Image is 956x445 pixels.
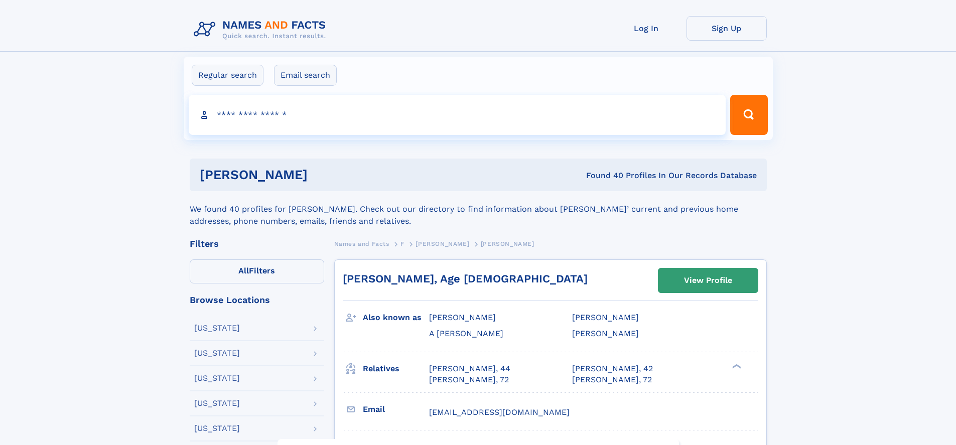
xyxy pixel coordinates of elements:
[400,240,404,247] span: F
[190,295,324,305] div: Browse Locations
[274,65,337,86] label: Email search
[572,329,639,338] span: [PERSON_NAME]
[572,313,639,322] span: [PERSON_NAME]
[194,399,240,407] div: [US_STATE]
[192,65,263,86] label: Regular search
[606,16,687,41] a: Log In
[687,16,767,41] a: Sign Up
[343,272,588,285] a: [PERSON_NAME], Age [DEMOGRAPHIC_DATA]
[363,309,429,326] h3: Also known as
[194,424,240,432] div: [US_STATE]
[429,374,509,385] a: [PERSON_NAME], 72
[200,169,447,181] h1: [PERSON_NAME]
[190,259,324,283] label: Filters
[194,324,240,332] div: [US_STATE]
[447,170,757,181] div: Found 40 Profiles In Our Records Database
[429,329,503,338] span: A [PERSON_NAME]
[400,237,404,250] a: F
[363,401,429,418] h3: Email
[429,407,570,417] span: [EMAIL_ADDRESS][DOMAIN_NAME]
[429,363,510,374] a: [PERSON_NAME], 44
[238,266,249,275] span: All
[481,240,534,247] span: [PERSON_NAME]
[416,240,469,247] span: [PERSON_NAME]
[189,95,726,135] input: search input
[416,237,469,250] a: [PERSON_NAME]
[190,191,767,227] div: We found 40 profiles for [PERSON_NAME]. Check out our directory to find information about [PERSON...
[190,16,334,43] img: Logo Names and Facts
[730,95,767,135] button: Search Button
[684,269,732,292] div: View Profile
[730,363,742,369] div: ❯
[429,313,496,322] span: [PERSON_NAME]
[572,374,652,385] a: [PERSON_NAME], 72
[363,360,429,377] h3: Relatives
[334,237,389,250] a: Names and Facts
[572,363,653,374] a: [PERSON_NAME], 42
[194,349,240,357] div: [US_STATE]
[658,268,758,292] a: View Profile
[194,374,240,382] div: [US_STATE]
[190,239,324,248] div: Filters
